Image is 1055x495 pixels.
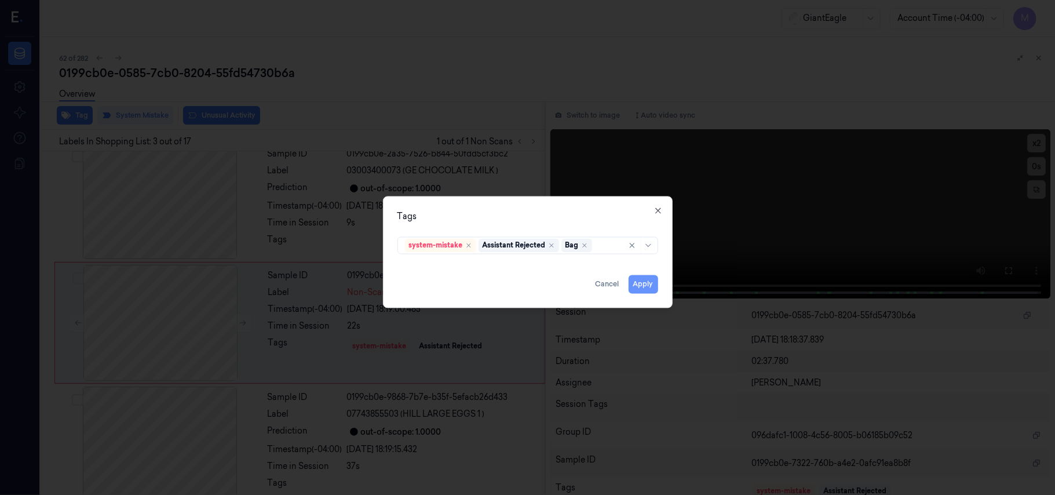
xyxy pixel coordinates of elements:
button: Cancel [591,275,624,294]
div: Bag [565,241,579,251]
div: system-mistake [409,241,463,251]
button: Apply [629,275,658,294]
div: Assistant Rejected [483,241,546,251]
div: Remove ,Bag [581,242,588,249]
div: Tags [397,211,658,223]
div: Remove ,system-mistake [465,242,472,249]
div: Remove ,Assistant Rejected [548,242,555,249]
